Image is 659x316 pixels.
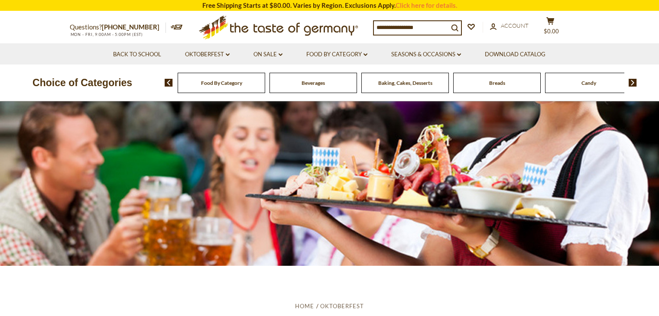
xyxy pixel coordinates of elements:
span: Account [501,22,529,29]
a: Breads [489,80,505,86]
a: Download Catalog [485,50,545,59]
p: Questions? [70,22,166,33]
a: Seasons & Occasions [391,50,461,59]
span: MON - FRI, 9:00AM - 5:00PM (EST) [70,32,143,37]
a: Click here for details. [396,1,457,9]
a: Food By Category [201,80,242,86]
a: Candy [581,80,596,86]
a: On Sale [253,50,282,59]
a: Home [295,303,314,310]
a: Account [490,21,529,31]
img: next arrow [629,79,637,87]
span: $0.00 [544,28,559,35]
a: Oktoberfest [320,303,364,310]
img: previous arrow [165,79,173,87]
a: Baking, Cakes, Desserts [378,80,432,86]
a: Oktoberfest [185,50,230,59]
a: Back to School [113,50,161,59]
a: Beverages [302,80,325,86]
a: [PHONE_NUMBER] [102,23,159,31]
button: $0.00 [538,17,564,39]
a: Food By Category [306,50,367,59]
